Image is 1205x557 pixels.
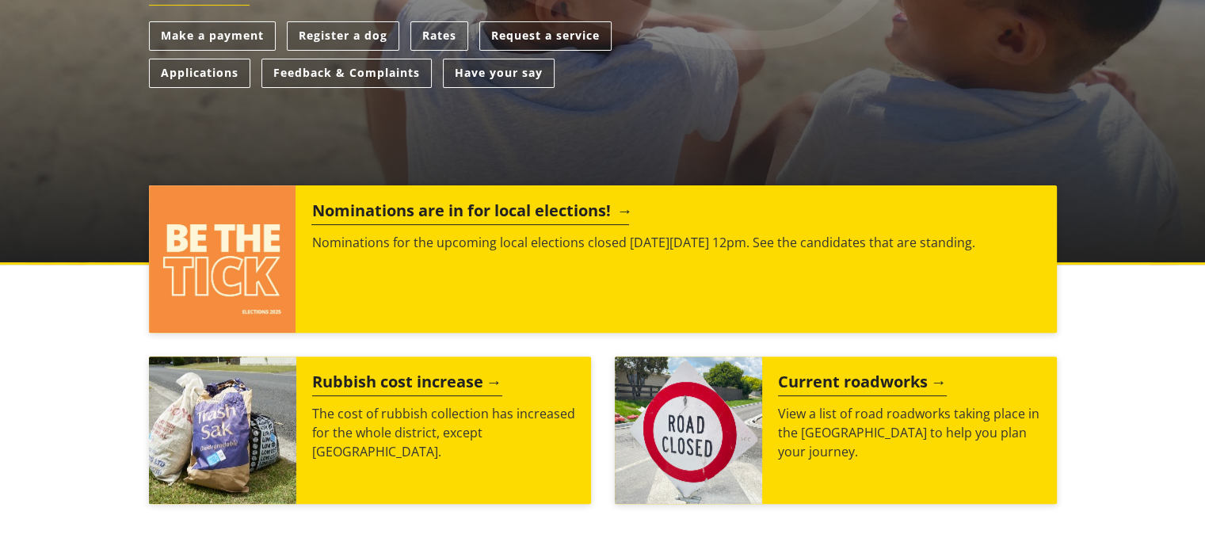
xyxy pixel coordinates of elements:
p: View a list of road roadworks taking place in the [GEOGRAPHIC_DATA] to help you plan your journey. [778,404,1041,461]
p: The cost of rubbish collection has increased for the whole district, except [GEOGRAPHIC_DATA]. [312,404,575,461]
a: Rubbish bags with sticker Rubbish cost increase The cost of rubbish collection has increased for ... [149,357,591,504]
a: Nominations are in for local elections! Nominations for the upcoming local elections closed [DATE... [149,185,1057,333]
a: Request a service [479,21,612,51]
img: Road closed sign [615,357,762,504]
a: Register a dog [287,21,399,51]
img: ELECTIONS 2025 (15) [149,185,296,333]
a: Have your say [443,59,555,88]
a: Rates [410,21,468,51]
a: Applications [149,59,250,88]
iframe: Messenger Launcher [1132,490,1189,547]
h2: Nominations are in for local elections! [311,201,629,225]
img: Rubbish bags with sticker [149,357,296,504]
a: Current roadworks View a list of road roadworks taking place in the [GEOGRAPHIC_DATA] to help you... [615,357,1057,504]
h2: Rubbish cost increase [312,372,502,396]
a: Make a payment [149,21,276,51]
a: Feedback & Complaints [261,59,432,88]
p: Nominations for the upcoming local elections closed [DATE][DATE] 12pm. See the candidates that ar... [311,233,1040,252]
h2: Current roadworks [778,372,947,396]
